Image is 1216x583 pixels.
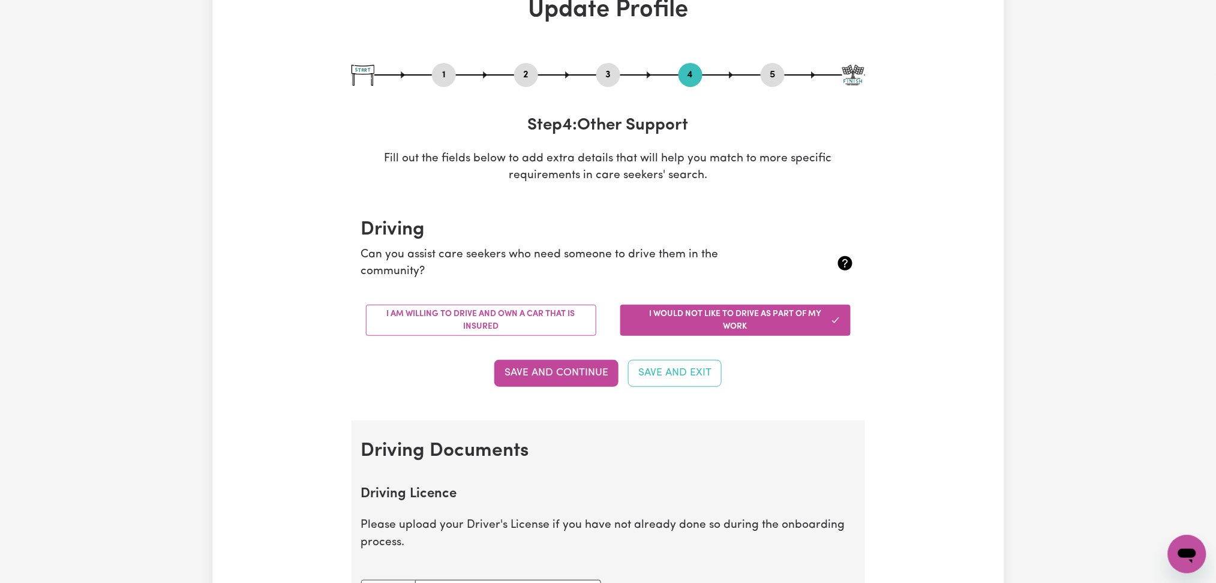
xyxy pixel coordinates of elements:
[432,67,456,83] button: Go to step 1
[620,305,851,336] button: I would not like to drive as part of my work
[761,67,785,83] button: Go to step 5
[361,440,855,462] h2: Driving Documents
[1168,535,1206,573] iframe: Button to launch messaging window
[494,360,618,386] button: Save and Continue
[352,116,865,136] h3: Step 4 : Other Support
[361,218,855,241] h2: Driving
[361,517,855,552] p: Please upload your Driver's License if you have not already done so during the onboarding process.
[361,247,773,281] p: Can you assist care seekers who need someone to drive them in the community?
[366,305,596,336] button: I am willing to drive and own a car that is insured
[596,67,620,83] button: Go to step 3
[361,486,855,503] h2: Driving Licence
[514,67,538,83] button: Go to step 2
[352,151,865,185] p: Fill out the fields below to add extra details that will help you match to more specific requirem...
[678,67,702,83] button: Go to step 4
[628,360,722,386] button: Save and Exit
